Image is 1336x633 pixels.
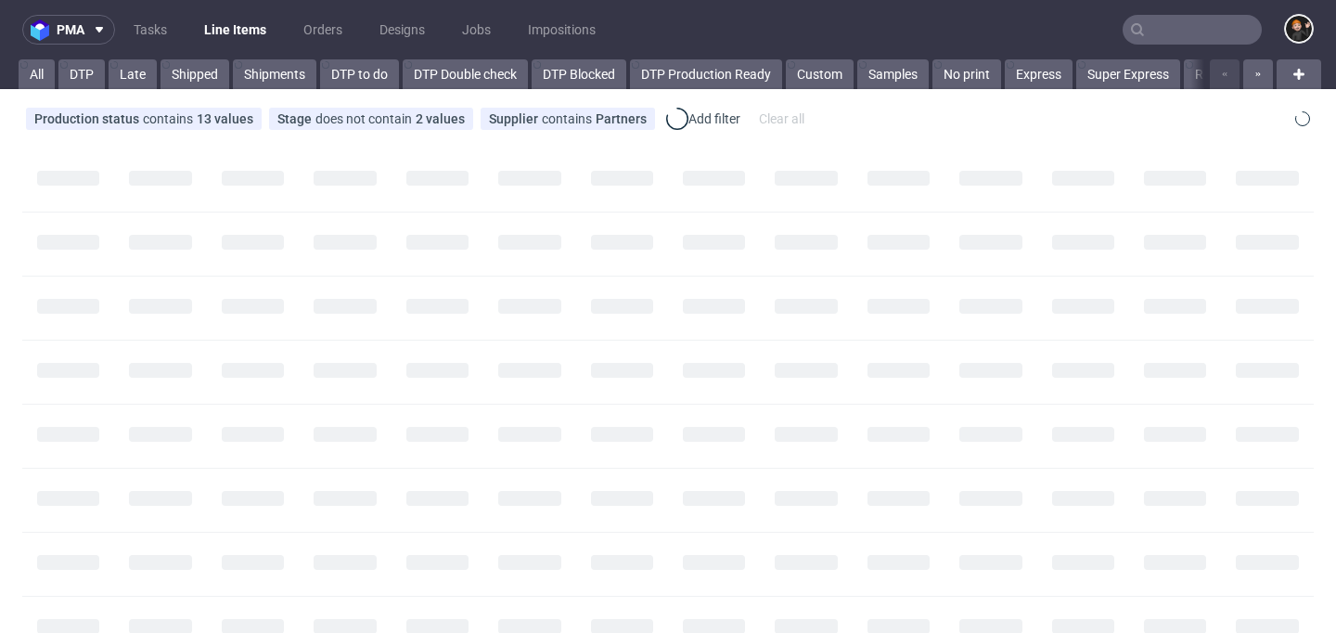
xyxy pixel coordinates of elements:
[122,15,178,45] a: Tasks
[292,15,353,45] a: Orders
[31,19,57,41] img: logo
[1005,59,1073,89] a: Express
[315,111,416,126] span: does not contain
[630,59,782,89] a: DTP Production Ready
[786,59,854,89] a: Custom
[517,15,607,45] a: Impositions
[1286,16,1312,42] img: Dominik Grosicki
[19,59,55,89] a: All
[532,59,626,89] a: DTP Blocked
[34,111,143,126] span: Production status
[857,59,929,89] a: Samples
[403,59,528,89] a: DTP Double check
[932,59,1001,89] a: No print
[451,15,502,45] a: Jobs
[57,23,84,36] span: pma
[22,15,115,45] button: pma
[489,111,542,126] span: Supplier
[193,15,277,45] a: Line Items
[542,111,596,126] span: contains
[368,15,436,45] a: Designs
[143,111,197,126] span: contains
[161,59,229,89] a: Shipped
[596,111,647,126] div: Partners
[416,111,465,126] div: 2 values
[109,59,157,89] a: Late
[277,111,315,126] span: Stage
[1076,59,1180,89] a: Super Express
[320,59,399,89] a: DTP to do
[1184,59,1248,89] a: Reprint
[233,59,316,89] a: Shipments
[197,111,253,126] div: 13 values
[58,59,105,89] a: DTP
[755,106,808,132] div: Clear all
[662,104,744,134] div: Add filter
